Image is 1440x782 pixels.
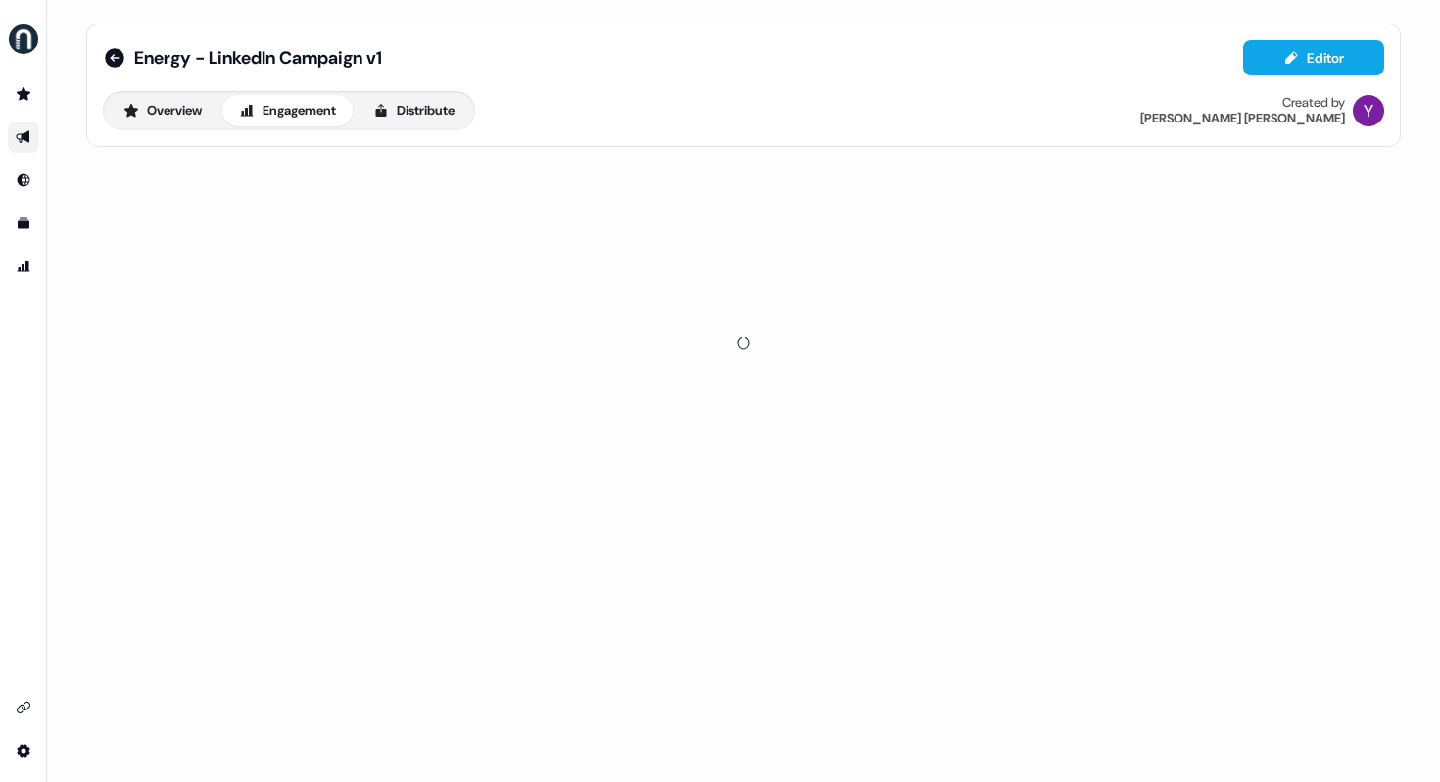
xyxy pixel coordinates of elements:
[8,251,39,282] a: Go to attribution
[1243,50,1384,71] a: Editor
[8,692,39,723] a: Go to integrations
[1140,111,1345,126] div: [PERSON_NAME] [PERSON_NAME]
[222,95,353,126] button: Engagement
[8,78,39,110] a: Go to prospects
[8,208,39,239] a: Go to templates
[8,165,39,196] a: Go to Inbound
[1243,40,1384,75] button: Editor
[357,95,471,126] button: Distribute
[1353,95,1384,126] img: Yuriy
[8,122,39,153] a: Go to outbound experience
[107,95,218,126] button: Overview
[8,735,39,766] a: Go to integrations
[134,46,382,70] span: Energy - LinkedIn Campaign v1
[1282,95,1345,111] div: Created by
